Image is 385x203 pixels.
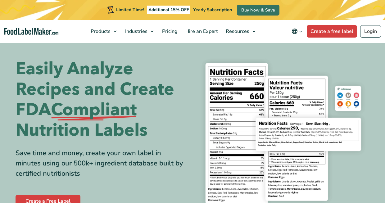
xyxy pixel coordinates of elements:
a: Login [360,25,381,38]
span: Pricing [160,28,178,35]
button: Change language [287,25,307,38]
a: Hire an Expert [182,20,220,43]
div: Save time and money, create your own label in minutes using our 500k+ ingredient database built b... [16,148,188,179]
span: Limited Time! [116,7,144,13]
span: Yearly Subscription [193,7,232,13]
span: Compliant [51,100,137,120]
a: Industries [121,20,157,43]
a: Buy Now & Save [237,5,279,16]
span: Additional 15% OFF [147,6,191,14]
span: Products [89,28,111,35]
span: Hire an Expert [183,28,219,35]
a: Products [87,20,120,43]
a: Pricing [158,20,180,43]
a: Create a free label [307,25,357,38]
a: Resources [222,20,259,43]
a: Food Label Maker homepage [4,28,59,35]
h1: Easily Analyze Recipes and Create FDA Nutrition Labels [16,59,188,141]
span: Industries [123,28,148,35]
span: Resources [224,28,250,35]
